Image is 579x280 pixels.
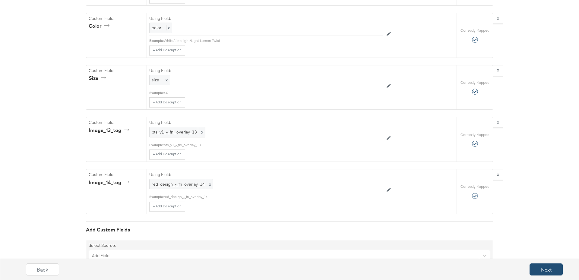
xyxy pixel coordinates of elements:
[149,46,185,55] button: + Add Description
[164,77,168,83] span: x
[152,77,159,83] span: size
[149,16,383,21] label: Using Field:
[89,179,131,186] div: image_14_tag
[530,263,563,275] button: Next
[89,75,108,82] div: size
[164,194,383,199] div: red_design_-_fn_overlay_14
[86,226,493,233] div: Add Custom Fields
[206,179,213,189] span: x
[149,194,164,199] div: Example:
[89,172,144,178] label: Custom Field:
[164,38,383,43] div: White/Limelight/Light Lemon Twist
[149,97,185,107] button: + Add Description
[149,172,383,178] label: Using Field:
[149,68,383,74] label: Using Field:
[89,23,112,30] div: color
[198,127,205,137] span: x
[89,16,144,21] label: Custom Field:
[92,253,109,259] div: Add Field
[152,25,161,30] span: color
[497,171,499,177] strong: x
[152,129,203,135] span: bts_v1_-_fnl_overlay_13
[89,120,144,125] label: Custom Field:
[166,25,170,30] span: x
[149,90,164,95] div: Example:
[149,202,185,211] button: + Add Description
[460,132,489,137] label: Correctly Mapped
[26,263,59,275] button: Back
[164,143,383,147] div: bts_v1_-_fnl_overlay_13
[460,184,489,189] label: Correctly Mapped
[149,120,383,125] label: Using Field:
[149,143,164,147] div: Example:
[493,169,503,180] button: x
[152,181,211,187] span: red_design_-_fn_overlay_14
[460,80,489,85] label: Correctly Mapped
[89,68,144,74] label: Custom Field:
[89,243,116,248] label: Select Source:
[164,90,383,95] div: 4.0
[149,38,164,43] div: Example:
[149,149,185,159] button: + Add Description
[497,119,499,125] strong: x
[493,117,503,128] button: x
[89,127,131,134] div: image_13_tag
[497,15,499,21] strong: x
[460,28,489,33] label: Correctly Mapped
[497,67,499,73] strong: x
[493,65,503,76] button: x
[493,13,503,24] button: x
